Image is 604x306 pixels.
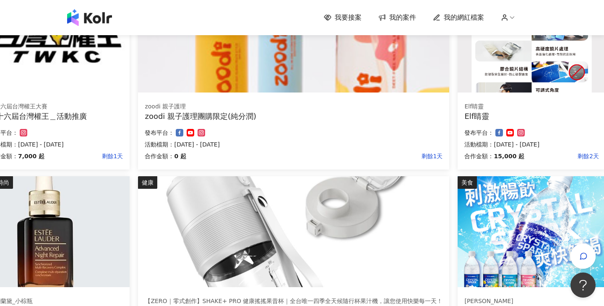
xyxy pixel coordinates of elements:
[464,297,599,306] div: [PERSON_NAME]
[138,176,157,189] div: 健康
[145,139,443,149] p: 活動檔期：[DATE] - [DATE]
[145,111,443,121] div: zoodi 親子護理團購限定(純分潤)
[44,151,123,161] p: 剩餘1天
[378,13,416,22] a: 我的案件
[570,273,596,298] iframe: Help Scout Beacon - Open
[335,13,362,22] span: 我要接案
[145,297,443,306] div: 【ZERO｜零式創作】SHAKE+ PRO 健康搖搖果昔杯｜全台唯一四季全天候隨行杯果汁機，讓您使用快樂每一天！
[458,176,477,189] div: 美食
[524,151,599,161] p: 剩餘2天
[494,151,524,161] p: 15,000 起
[433,13,484,22] a: 我的網紅檔案
[18,151,44,161] p: 7,000 起
[174,151,186,161] p: 0 起
[138,176,449,287] img: 【ZERO｜零式創作】SHAKE+ pro 健康搖搖果昔杯｜全台唯一四季全天候隨行杯果汁機，讓您使用快樂每一天！
[145,151,174,161] p: 合作金額：
[464,111,599,121] div: Elf睛靈
[324,13,362,22] a: 我要接案
[67,9,112,26] img: logo
[464,128,494,138] p: 發布平台：
[186,151,443,161] p: 剩餘1天
[145,128,174,138] p: 發布平台：
[464,139,599,149] p: 活動檔期：[DATE] - [DATE]
[464,151,494,161] p: 合作金額：
[145,103,443,111] div: zoodi 親子護理
[464,103,599,111] div: Elf睛靈
[444,13,484,22] span: 我的網紅檔案
[389,13,416,22] span: 我的案件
